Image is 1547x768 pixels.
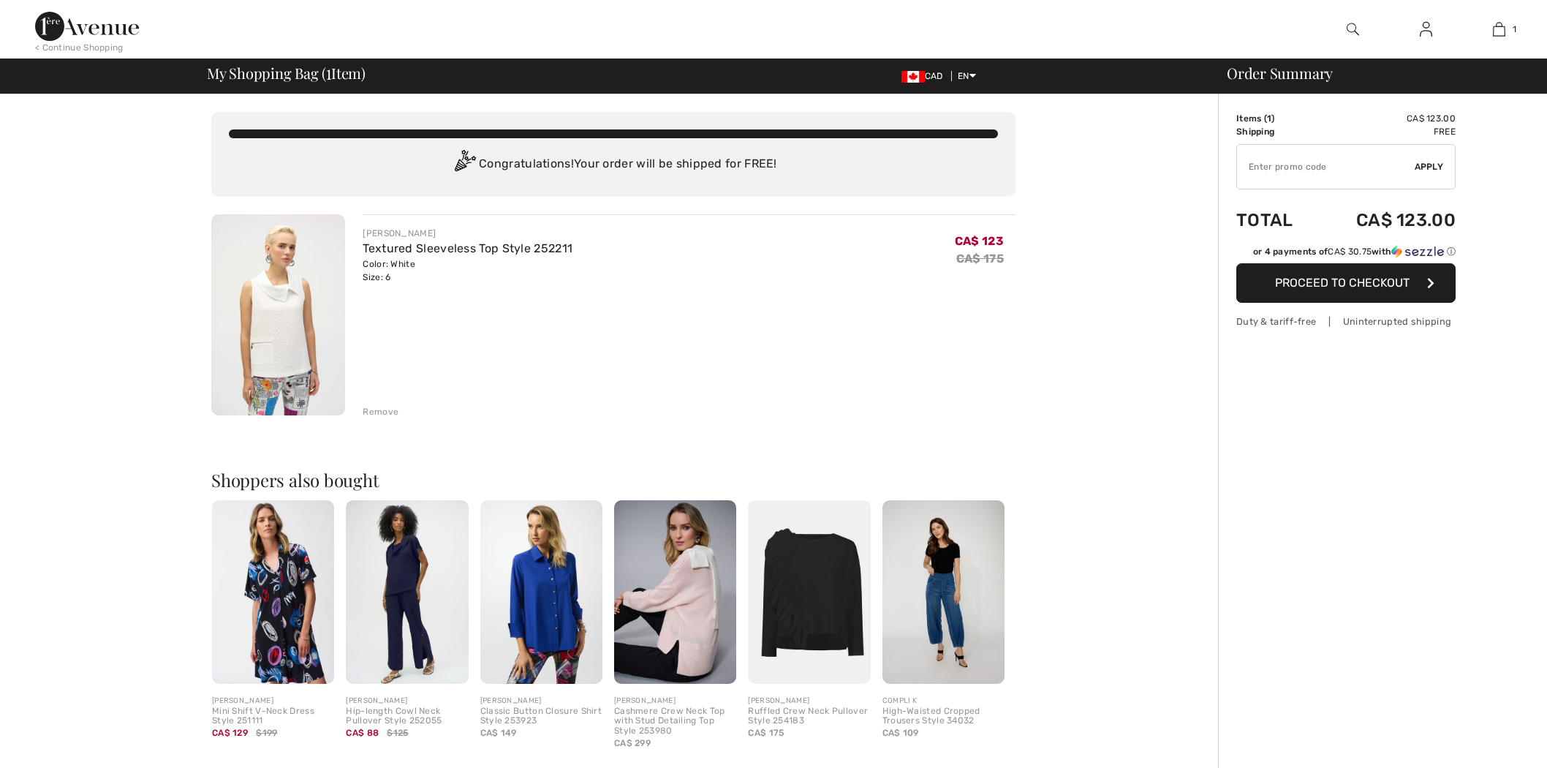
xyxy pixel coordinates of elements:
[326,62,331,81] span: 1
[35,12,139,41] img: 1ère Avenue
[1420,20,1432,38] img: My Info
[212,500,334,684] img: Mini Shift V-Neck Dress Style 251111
[450,150,479,179] img: Congratulation2.svg
[346,728,379,738] span: CA$ 88
[882,696,1005,707] div: COMPLI K
[387,726,408,739] span: $125
[256,726,277,739] span: $199
[207,66,366,80] span: My Shopping Bag ( Item)
[1415,160,1444,173] span: Apply
[1275,276,1410,290] span: Proceed to Checkout
[882,500,1005,684] img: High-Waisted Cropped Trousers Style 34032
[363,241,572,255] a: Textured Sleeveless Top Style 252211
[211,214,345,415] img: Textured Sleeveless Top Style 252211
[1236,195,1316,245] td: Total
[882,728,919,738] span: CA$ 109
[480,707,602,727] div: Classic Button Closure Shirt Style 253923
[480,696,602,707] div: [PERSON_NAME]
[1463,20,1535,38] a: 1
[346,696,468,707] div: [PERSON_NAME]
[614,500,736,684] img: Cashmere Crew Neck Top with Stud Detailing Top Style 253980
[1391,245,1444,258] img: Sezzle
[1237,145,1415,189] input: Promo code
[901,71,949,81] span: CAD
[614,738,651,748] span: CA$ 299
[1316,112,1456,125] td: CA$ 123.00
[35,41,124,54] div: < Continue Shopping
[1267,113,1271,124] span: 1
[1209,66,1538,80] div: Order Summary
[480,728,517,738] span: CA$ 149
[363,405,398,418] div: Remove
[1316,195,1456,245] td: CA$ 123.00
[1408,20,1444,39] a: Sign In
[748,696,870,707] div: [PERSON_NAME]
[211,471,1015,489] h2: Shoppers also bought
[748,728,784,738] span: CA$ 175
[346,707,468,727] div: Hip-length Cowl Neck Pullover Style 252055
[212,728,248,738] span: CA$ 129
[614,707,736,737] div: Cashmere Crew Neck Top with Stud Detailing Top Style 253980
[1513,23,1516,36] span: 1
[1493,20,1505,38] img: My Bag
[212,707,334,727] div: Mini Shift V-Neck Dress Style 251111
[956,252,1004,266] s: CA$ 175
[614,696,736,707] div: [PERSON_NAME]
[1236,315,1456,328] div: Duty & tariff-free | Uninterrupted shipping
[901,71,925,83] img: Canadian Dollar
[748,707,870,727] div: Ruffled Crew Neck Pullover Style 254183
[346,500,468,684] img: Hip-length Cowl Neck Pullover Style 252055
[363,227,572,240] div: [PERSON_NAME]
[1253,245,1456,258] div: or 4 payments of with
[958,71,976,81] span: EN
[1347,20,1359,38] img: search the website
[882,707,1005,727] div: High-Waisted Cropped Trousers Style 34032
[212,696,334,707] div: [PERSON_NAME]
[1316,125,1456,138] td: Free
[363,257,572,284] div: Color: White Size: 6
[1236,112,1316,125] td: Items ( )
[955,234,1004,248] span: CA$ 123
[748,500,870,684] img: Ruffled Crew Neck Pullover Style 254183
[1236,263,1456,303] button: Proceed to Checkout
[1328,246,1372,257] span: CA$ 30.75
[480,500,602,684] img: Classic Button Closure Shirt Style 253923
[1236,245,1456,263] div: or 4 payments ofCA$ 30.75withSezzle Click to learn more about Sezzle
[229,150,998,179] div: Congratulations! Your order will be shipped for FREE!
[1236,125,1316,138] td: Shipping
